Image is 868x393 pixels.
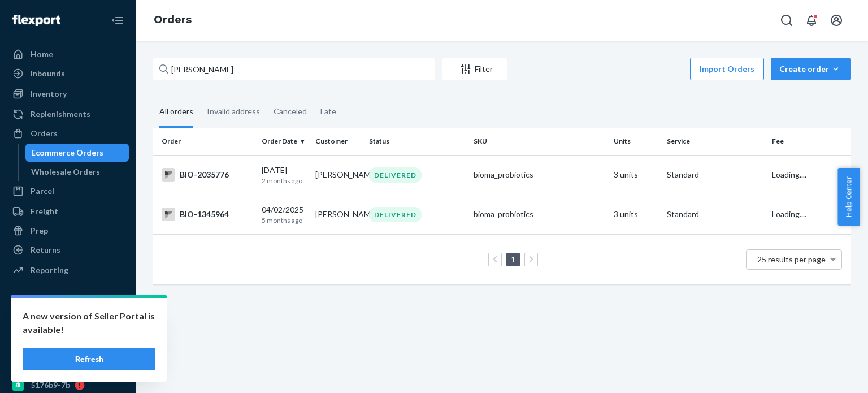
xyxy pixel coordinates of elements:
div: Home [31,49,53,60]
ol: breadcrumbs [145,4,201,37]
th: Fee [767,128,851,155]
td: [PERSON_NAME] [311,155,364,195]
span: 25 results per page [757,254,826,264]
button: Open Search Box [775,9,798,32]
button: Open notifications [800,9,823,32]
div: Inbounds [31,68,65,79]
a: Orders [154,14,192,26]
a: Reporting [7,261,129,279]
div: DELIVERED [369,167,422,183]
th: Order [153,128,257,155]
div: BIO-2035776 [162,168,253,182]
button: Create order [771,58,851,80]
th: Units [609,128,663,155]
a: Returns [7,241,129,259]
a: Parcel [7,182,129,200]
a: Orders [7,124,129,142]
div: Ecommerce Orders [31,147,103,158]
a: Freight [7,202,129,221]
th: SKU [469,128,609,155]
div: Customer [315,136,360,146]
div: 5176b9-7b [31,379,70,391]
a: Home [7,45,129,63]
button: Help Center [837,168,860,226]
div: bioma_probiotics [474,169,604,180]
div: Freight [31,206,58,217]
a: Ecommerce Orders [25,144,129,162]
th: Order Date [257,128,311,155]
div: Canceled [274,97,307,126]
td: 3 units [609,155,663,195]
div: Filter [442,63,507,75]
a: Prep [7,222,129,240]
td: Loading.... [767,155,851,195]
img: Flexport logo [12,15,60,26]
div: BIO-1345964 [162,208,253,221]
div: [DATE] [262,165,306,185]
button: Filter [442,58,507,80]
button: Integrations [7,299,129,317]
a: Replenishments [7,105,129,123]
a: Page 1 is your current page [509,254,518,264]
td: [PERSON_NAME] [311,195,364,234]
a: gnzsuz-v5 [7,357,129,375]
div: Inventory [31,88,67,100]
a: Wholesale Orders [25,163,129,181]
div: Invalid address [207,97,260,126]
th: Service [662,128,767,155]
div: Reporting [31,265,68,276]
a: f12898-4 [7,318,129,336]
div: DELIVERED [369,207,422,222]
div: Late [320,97,336,126]
p: 2 months ago [262,176,306,185]
div: 04/02/2025 [262,204,306,225]
p: A new version of Seller Portal is available! [23,309,155,336]
input: Search orders [153,58,435,80]
div: Prep [31,225,48,236]
div: Wholesale Orders [31,166,100,178]
p: 5 months ago [262,215,306,225]
button: Import Orders [690,58,764,80]
div: Parcel [31,185,54,197]
a: Inbounds [7,64,129,83]
td: 3 units [609,195,663,234]
a: Inventory [7,85,129,103]
button: Open account menu [825,9,848,32]
div: Returns [31,244,60,256]
div: Orders [31,128,58,139]
button: Refresh [23,348,155,370]
td: Loading.... [767,195,851,234]
th: Status [364,128,469,155]
div: Create order [779,63,843,75]
div: Replenishments [31,109,90,120]
button: Close Navigation [106,9,129,32]
p: Standard [667,209,762,220]
a: 6e639d-fc [7,338,129,356]
div: bioma_probiotics [474,209,604,220]
div: All orders [159,97,193,128]
p: Standard [667,169,762,180]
